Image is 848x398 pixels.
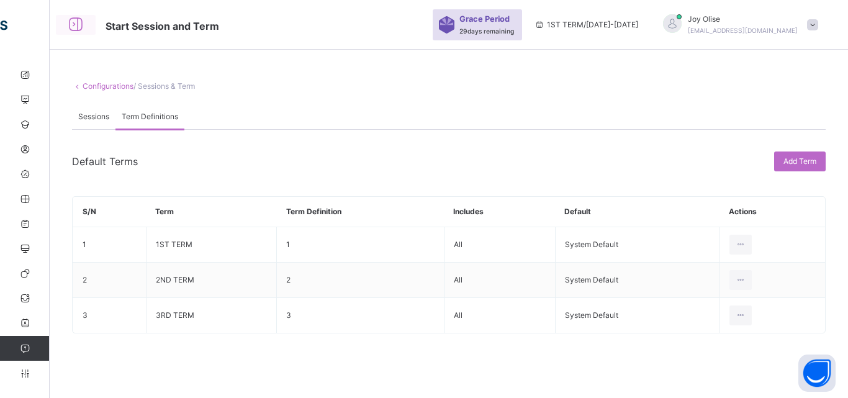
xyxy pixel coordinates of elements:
[535,19,638,30] span: session/term information
[783,156,816,167] span: Add Term
[459,13,510,25] span: Grace Period
[439,16,454,34] img: sticker-purple.71386a28dfed39d6af7621340158ba97.svg
[277,227,444,263] td: 1
[146,227,277,263] td: 1ST TERM
[459,27,514,35] span: 29 days remaining
[106,20,219,32] span: Start Session and Term
[72,155,138,168] span: Default Terms
[798,355,836,392] button: Open asap
[719,197,825,227] th: Actions
[122,111,178,122] span: Term Definitions
[146,197,277,227] th: Term
[444,227,555,263] td: All
[555,227,719,263] td: System Default
[277,298,444,333] td: 3
[688,14,798,25] span: Joy Olise
[83,81,133,91] a: Configurations
[688,27,798,34] span: [EMAIL_ADDRESS][DOMAIN_NAME]
[444,298,555,333] td: All
[651,14,824,36] div: JoyOlise
[555,298,719,333] td: System Default
[444,263,555,298] td: All
[78,111,109,122] span: Sessions
[73,227,147,263] td: 1
[133,81,195,91] span: / Sessions & Term
[277,263,444,298] td: 2
[146,263,277,298] td: 2ND TERM
[444,197,555,227] th: Includes
[277,197,444,227] th: Term Definition
[146,298,277,333] td: 3RD TERM
[555,263,719,298] td: System Default
[73,298,147,333] td: 3
[555,197,719,227] th: Default
[73,263,147,298] td: 2
[73,197,147,227] th: S/N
